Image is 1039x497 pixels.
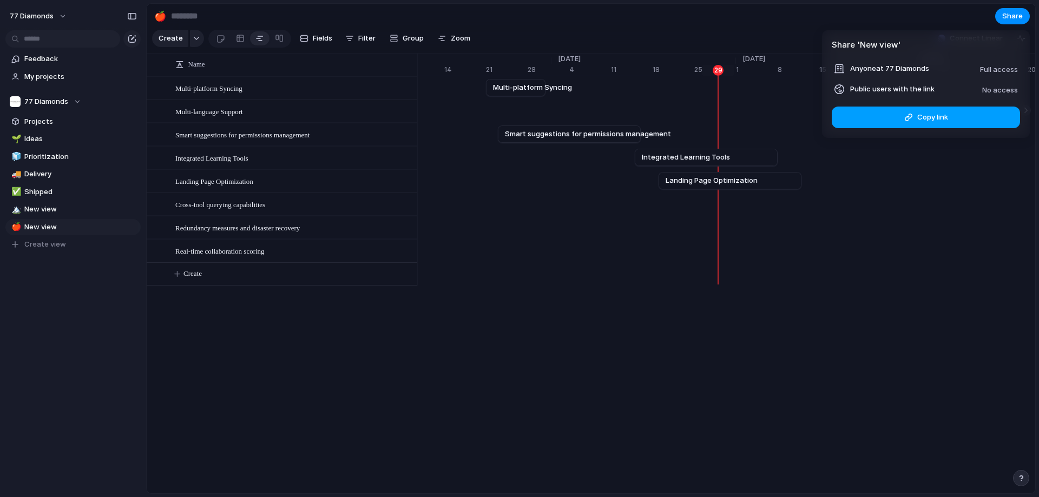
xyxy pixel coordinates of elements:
span: No access [982,85,1018,94]
span: Full access [980,65,1018,74]
span: Public users with the link [850,84,935,95]
span: Anyone at 77 Diamonds [850,63,929,74]
button: Copy link [832,107,1020,128]
h4: Share ' New view ' [832,39,1020,51]
span: Copy link [917,112,948,123]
